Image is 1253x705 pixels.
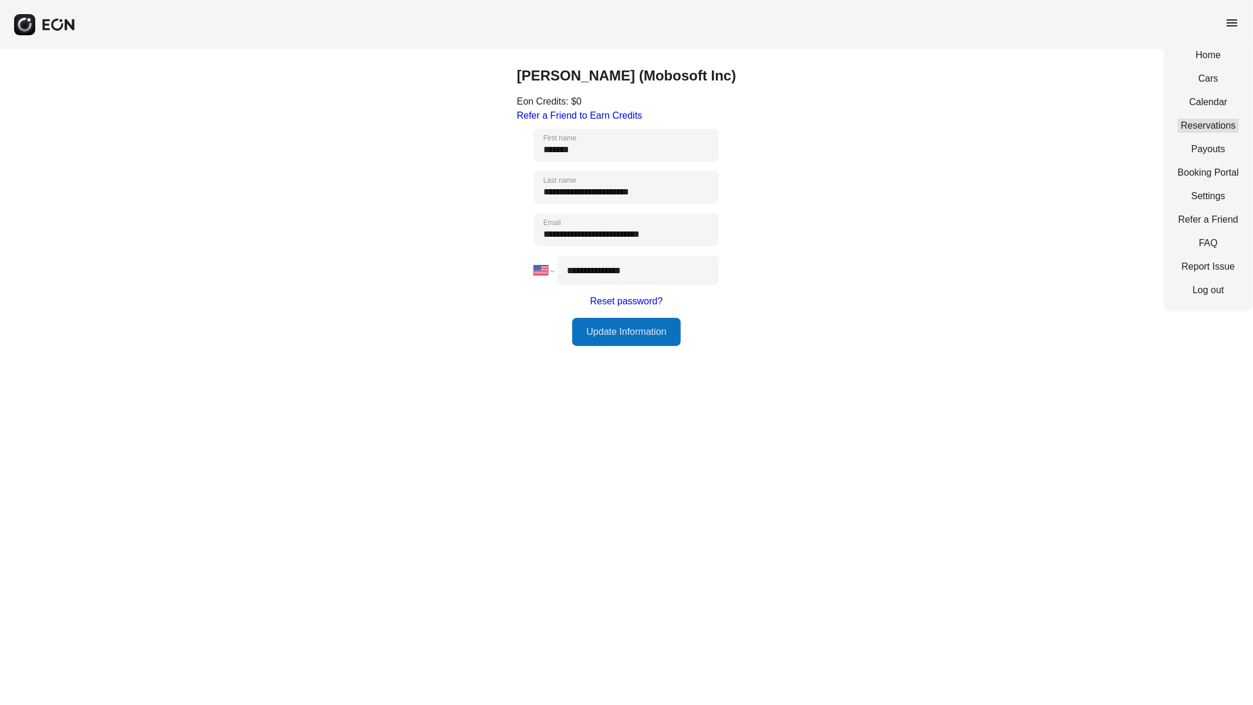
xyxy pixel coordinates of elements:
a: Payouts [1178,142,1239,156]
span: menu [1225,16,1239,30]
a: Cars [1178,72,1239,86]
a: Reservations [1178,119,1239,133]
a: Home [1178,48,1239,62]
a: Refer a Friend [1178,213,1239,227]
a: Booking Portal [1178,166,1239,180]
a: Refer a Friend to Earn Credits [517,110,642,120]
label: Email [543,218,561,227]
a: Settings [1178,189,1239,203]
label: First name [543,133,577,143]
a: Reset password? [590,294,663,308]
a: FAQ [1178,236,1239,250]
button: Update Information [572,318,680,346]
a: Calendar [1178,95,1239,109]
a: Report Issue [1178,260,1239,274]
a: Log out [1178,283,1239,297]
label: Last name [543,176,576,185]
h2: [PERSON_NAME] (Mobosoft Inc) [517,66,736,85]
div: Eon Credits: $0 [517,95,736,109]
